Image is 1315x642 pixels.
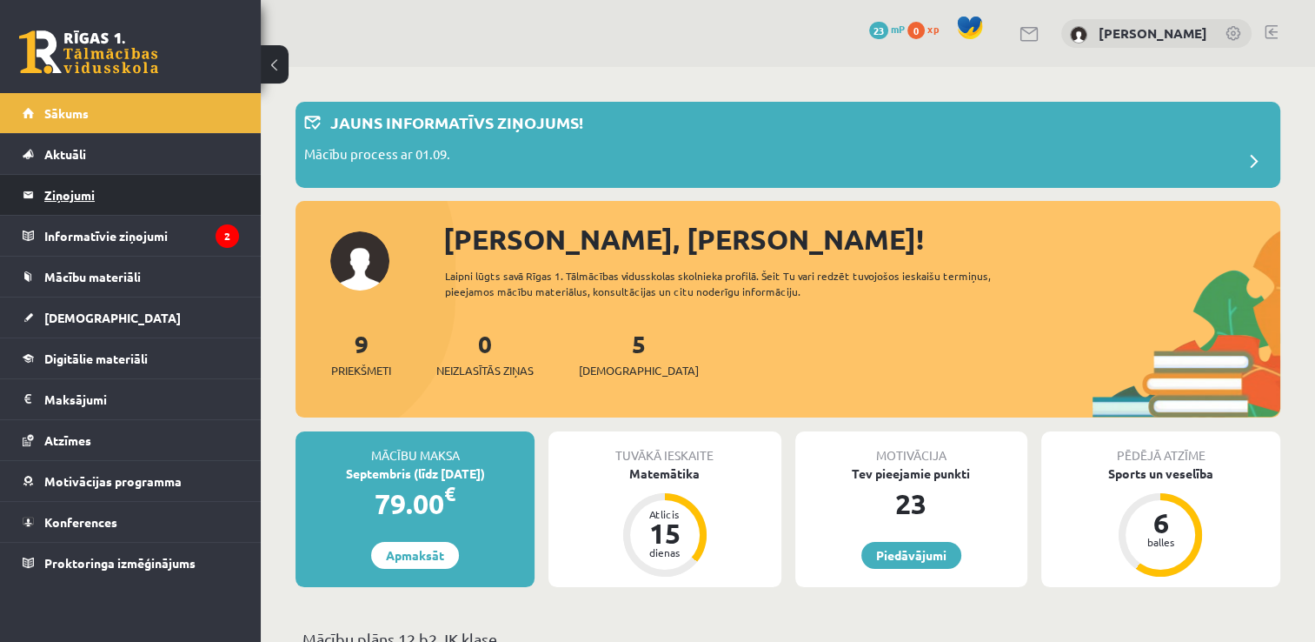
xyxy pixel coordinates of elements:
i: 2 [216,224,239,248]
a: 5[DEMOGRAPHIC_DATA] [579,328,699,379]
div: Tuvākā ieskaite [548,431,780,465]
a: 9Priekšmeti [331,328,391,379]
a: Jauns informatīvs ziņojums! Mācību process ar 01.09. [304,110,1272,179]
span: Aktuāli [44,146,86,162]
div: 15 [639,519,691,547]
a: [PERSON_NAME] [1099,24,1207,42]
a: 0Neizlasītās ziņas [436,328,534,379]
span: xp [927,22,939,36]
div: 79.00 [296,483,535,525]
span: [DEMOGRAPHIC_DATA] [579,362,699,379]
div: Matemātika [548,465,780,483]
div: balles [1134,537,1186,547]
a: Motivācijas programma [23,461,239,501]
img: Annija Madara Kļaviņa [1070,26,1087,43]
a: Aktuāli [23,134,239,174]
a: Informatīvie ziņojumi2 [23,216,239,256]
div: Mācību maksa [296,431,535,465]
a: Mācību materiāli [23,257,239,297]
div: 6 [1134,509,1186,537]
div: Tev pieejamie punkti [795,465,1027,483]
a: Proktoringa izmēģinājums [23,543,239,583]
div: [PERSON_NAME], [PERSON_NAME]! [443,218,1280,260]
p: Mācību process ar 01.09. [304,144,450,169]
div: 23 [795,483,1027,525]
div: Motivācija [795,431,1027,465]
div: dienas [639,547,691,558]
a: Piedāvājumi [861,542,961,569]
a: Maksājumi [23,379,239,419]
span: Konferences [44,514,117,530]
legend: Maksājumi [44,379,239,419]
span: mP [891,22,905,36]
span: 0 [907,22,925,39]
div: Sports un veselība [1041,465,1280,483]
div: Atlicis [639,509,691,519]
a: Konferences [23,502,239,542]
span: 23 [869,22,888,39]
a: 23 mP [869,22,905,36]
a: Apmaksāt [371,542,459,569]
div: Septembris (līdz [DATE]) [296,465,535,483]
legend: Informatīvie ziņojumi [44,216,239,256]
span: Motivācijas programma [44,473,182,489]
span: Sākums [44,105,89,121]
a: [DEMOGRAPHIC_DATA] [23,298,239,338]
span: Mācību materiāli [44,269,141,284]
div: Laipni lūgts savā Rīgas 1. Tālmācības vidusskolas skolnieka profilā. Šeit Tu vari redzēt tuvojošo... [445,268,1036,299]
a: Ziņojumi [23,175,239,215]
span: Neizlasītās ziņas [436,362,534,379]
span: Priekšmeti [331,362,391,379]
span: Atzīmes [44,432,91,448]
a: Sākums [23,93,239,133]
p: Jauns informatīvs ziņojums! [330,110,583,134]
legend: Ziņojumi [44,175,239,215]
a: Atzīmes [23,420,239,460]
a: Digitālie materiāli [23,338,239,378]
a: 0 xp [907,22,947,36]
a: Matemātika Atlicis 15 dienas [548,465,780,579]
span: Digitālie materiāli [44,351,148,366]
span: € [444,481,455,506]
span: Proktoringa izmēģinājums [44,555,196,571]
div: Pēdējā atzīme [1041,431,1280,465]
a: Sports un veselība 6 balles [1041,465,1280,579]
a: Rīgas 1. Tālmācības vidusskola [19,30,158,74]
span: [DEMOGRAPHIC_DATA] [44,310,181,325]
